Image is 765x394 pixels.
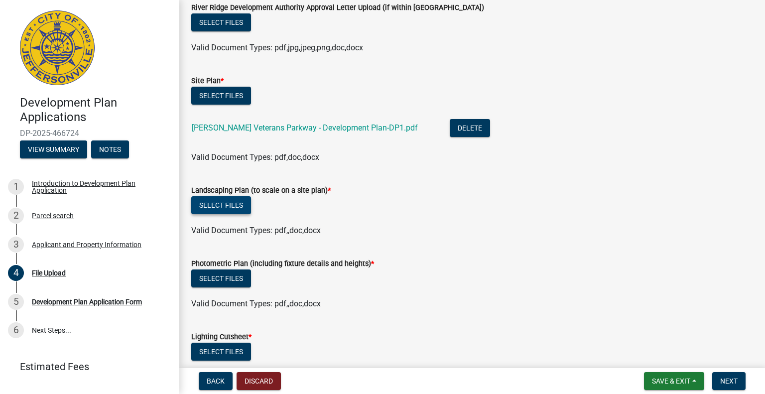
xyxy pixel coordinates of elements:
button: Select files [191,343,251,361]
span: Back [207,377,225,385]
div: Introduction to Development Plan Application [32,180,163,194]
div: 6 [8,322,24,338]
div: 3 [8,237,24,253]
label: Lighting Cutsheet [191,334,252,341]
label: Site Plan [191,78,224,85]
wm-modal-confirm: Notes [91,146,129,154]
label: Landscaping Plan (to scale on a site plan) [191,187,331,194]
button: View Summary [20,140,87,158]
button: Discard [237,372,281,390]
wm-modal-confirm: Summary [20,146,87,154]
span: Next [720,377,738,385]
span: Valid Document Types: pdf,,doc,docx [191,226,321,235]
button: Save & Exit [644,372,704,390]
div: Development Plan Application Form [32,298,142,305]
button: Back [199,372,233,390]
span: Save & Exit [652,377,690,385]
button: Delete [450,119,490,137]
div: 1 [8,179,24,195]
img: City of Jeffersonville, Indiana [20,10,95,85]
label: Photometric Plan (including fixture details and heights) [191,261,374,267]
button: Select files [191,87,251,105]
div: Applicant and Property Information [32,241,141,248]
span: Valid Document Types: pdf,jpg,jpeg,png,doc,docx [191,43,363,52]
div: 2 [8,208,24,224]
button: Notes [91,140,129,158]
span: Valid Document Types: pdf,doc,docx [191,152,319,162]
button: Select files [191,196,251,214]
button: Next [712,372,746,390]
a: Estimated Fees [8,357,163,377]
div: Parcel search [32,212,74,219]
div: File Upload [32,269,66,276]
wm-modal-confirm: Delete Document [450,124,490,133]
button: Select files [191,269,251,287]
button: Select files [191,13,251,31]
label: River Ridge Development Authority Approval Letter Upload (if within [GEOGRAPHIC_DATA]) [191,4,484,11]
span: Valid Document Types: pdf,,doc,docx [191,299,321,308]
div: 4 [8,265,24,281]
div: 5 [8,294,24,310]
h4: Development Plan Applications [20,96,171,125]
span: DP-2025-466724 [20,129,159,138]
a: [PERSON_NAME] Veterans Parkway - Development Plan-DP1.pdf [192,123,418,132]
